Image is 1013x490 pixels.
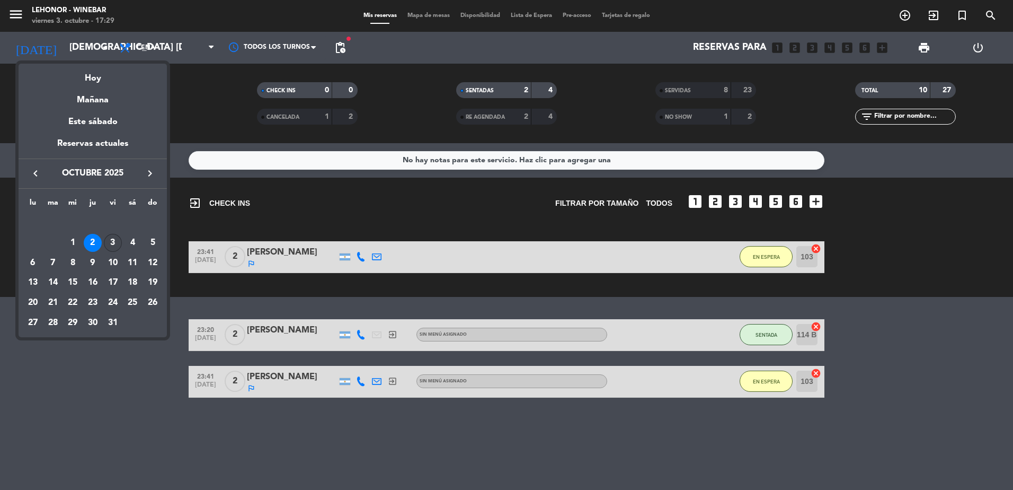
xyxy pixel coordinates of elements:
[123,254,141,272] div: 11
[19,85,167,107] div: Mañana
[83,233,103,253] td: 2 de octubre de 2025
[24,254,42,272] div: 6
[144,294,162,312] div: 26
[23,253,43,273] td: 6 de octubre de 2025
[103,273,123,293] td: 17 de octubre de 2025
[23,293,43,313] td: 20 de octubre de 2025
[84,274,102,292] div: 16
[45,167,140,180] span: octubre 2025
[23,213,163,233] td: OCT.
[44,294,62,312] div: 21
[144,167,156,180] i: keyboard_arrow_right
[143,293,163,313] td: 26 de octubre de 2025
[26,167,45,180] button: keyboard_arrow_left
[143,233,163,253] td: 5 de octubre de 2025
[140,167,159,180] button: keyboard_arrow_right
[24,274,42,292] div: 13
[84,234,102,252] div: 2
[64,254,82,272] div: 8
[63,313,83,333] td: 29 de octubre de 2025
[19,137,167,159] div: Reservas actuales
[144,254,162,272] div: 12
[44,274,62,292] div: 14
[23,197,43,213] th: lunes
[44,254,62,272] div: 7
[23,273,43,293] td: 13 de octubre de 2025
[103,197,123,213] th: viernes
[83,313,103,333] td: 30 de octubre de 2025
[123,234,141,252] div: 4
[44,314,62,332] div: 28
[63,273,83,293] td: 15 de octubre de 2025
[24,294,42,312] div: 20
[103,293,123,313] td: 24 de octubre de 2025
[43,273,63,293] td: 14 de octubre de 2025
[84,254,102,272] div: 9
[83,253,103,273] td: 9 de octubre de 2025
[143,253,163,273] td: 12 de octubre de 2025
[83,293,103,313] td: 23 de octubre de 2025
[19,107,167,137] div: Este sábado
[84,294,102,312] div: 23
[104,274,122,292] div: 17
[104,254,122,272] div: 10
[63,197,83,213] th: miércoles
[83,197,103,213] th: jueves
[64,314,82,332] div: 29
[103,233,123,253] td: 3 de octubre de 2025
[64,234,82,252] div: 1
[123,273,143,293] td: 18 de octubre de 2025
[24,314,42,332] div: 27
[104,234,122,252] div: 3
[43,293,63,313] td: 21 de octubre de 2025
[104,314,122,332] div: 31
[64,294,82,312] div: 22
[144,274,162,292] div: 19
[143,197,163,213] th: domingo
[123,294,141,312] div: 25
[143,273,163,293] td: 19 de octubre de 2025
[103,313,123,333] td: 31 de octubre de 2025
[103,253,123,273] td: 10 de octubre de 2025
[84,314,102,332] div: 30
[43,197,63,213] th: martes
[123,233,143,253] td: 4 de octubre de 2025
[123,253,143,273] td: 11 de octubre de 2025
[63,233,83,253] td: 1 de octubre de 2025
[23,313,43,333] td: 27 de octubre de 2025
[123,293,143,313] td: 25 de octubre de 2025
[19,64,167,85] div: Hoy
[63,293,83,313] td: 22 de octubre de 2025
[83,273,103,293] td: 16 de octubre de 2025
[43,313,63,333] td: 28 de octubre de 2025
[63,253,83,273] td: 8 de octubre de 2025
[104,294,122,312] div: 24
[64,274,82,292] div: 15
[144,234,162,252] div: 5
[43,253,63,273] td: 7 de octubre de 2025
[123,274,141,292] div: 18
[123,197,143,213] th: sábado
[29,167,42,180] i: keyboard_arrow_left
